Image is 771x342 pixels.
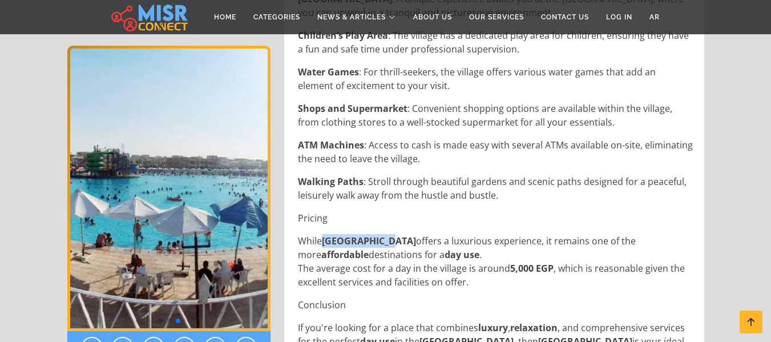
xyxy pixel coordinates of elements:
[298,102,693,129] p: : Convenient shopping options are available within the village, from clothing stores to a well-st...
[598,6,641,28] a: Log in
[532,6,598,28] a: Contact Us
[111,3,188,31] img: main.misr_connect
[298,298,693,312] p: Conclusion
[298,138,693,166] p: : Access to cash is made easy with several ATMs available on-site, eliminating the need to leave ...
[317,12,386,22] span: News & Articles
[510,321,558,334] strong: relaxation
[461,6,532,28] a: Our Services
[176,319,180,323] span: Go to slide 3
[67,46,271,331] div: 3 / 3
[510,262,554,275] strong: 5,000 EGP
[205,6,245,28] a: Home
[298,175,693,202] p: : Stroll through beautiful gardens and scenic paths designed for a peaceful, leisurely walk away ...
[298,211,693,225] p: Pricing
[298,65,693,92] p: : For thrill-seekers, the village offers various water games that add an element of excitement to...
[298,66,359,78] strong: Water Games
[167,319,171,323] span: Go to slide 2
[309,6,405,28] a: News & Articles
[405,6,461,28] a: About Us
[298,175,364,188] strong: Walking Paths
[298,29,693,56] p: : The village has a dedicated play area for children, ensuring they have a fun and safe time unde...
[321,248,369,261] strong: affordable
[158,319,162,323] span: Go to slide 1
[322,235,416,247] strong: [GEOGRAPHIC_DATA]
[298,234,693,289] p: While offers a luxurious experience, it remains one of the more destinations for a . The average ...
[641,6,668,28] a: AR
[67,46,271,331] img: Lotus Village North Coast
[478,321,508,334] strong: luxury
[245,6,309,28] a: Categories
[298,102,407,115] strong: Shops and Supermarket
[298,139,364,151] strong: ATM Machines
[445,248,479,261] strong: day use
